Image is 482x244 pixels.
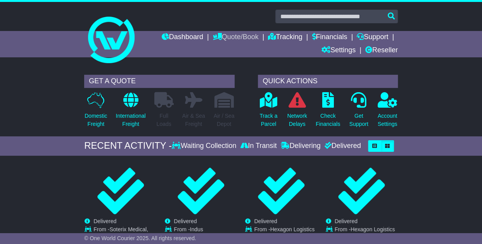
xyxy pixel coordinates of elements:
[335,226,397,241] td: From -
[258,75,397,88] div: QUICK ACTIONS
[287,112,307,128] p: Network Delays
[254,218,277,224] span: Delivered
[357,31,388,44] a: Support
[116,112,146,128] p: International Freight
[259,92,278,132] a: Track aParcel
[214,112,235,128] p: Air / Sea Depot
[174,226,237,241] td: From -
[335,226,395,239] span: Hexagon Logistics Pty Ltd
[174,218,197,224] span: Delivered
[84,140,172,151] div: RECENT ACTIVITY -
[254,226,317,241] td: From -
[182,112,205,128] p: Air & Sea Freight
[287,92,308,132] a: NetworkDelays
[378,112,397,128] p: Account Settings
[93,218,116,224] span: Delivered
[365,44,398,57] a: Reseller
[213,31,259,44] a: Quote/Book
[349,112,368,128] p: Get Support
[254,226,314,239] span: Hexagon Logistics Pty Ltd
[162,31,203,44] a: Dashboard
[93,226,156,241] td: From -
[312,31,347,44] a: Financials
[84,235,196,241] span: © One World Courier 2025. All rights reserved.
[84,92,107,132] a: DomesticFreight
[174,226,230,239] span: Indus Cosmeceuticals Pvt Ltd
[349,92,369,132] a: GetSupport
[116,92,146,132] a: InternationalFreight
[322,142,361,150] div: Delivered
[238,142,278,150] div: In Transit
[335,218,358,224] span: Delivered
[154,112,174,128] p: Full Loads
[321,44,356,57] a: Settings
[268,31,302,44] a: Tracking
[84,75,235,88] div: GET A QUOTE
[259,112,277,128] p: Track a Parcel
[315,92,340,132] a: CheckFinancials
[278,142,322,150] div: Delivering
[85,112,107,128] p: Domestic Freight
[93,226,148,239] span: Soterix Medical, Inc.
[172,142,238,150] div: Waiting Collection
[377,92,398,132] a: AccountSettings
[316,112,340,128] p: Check Financials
